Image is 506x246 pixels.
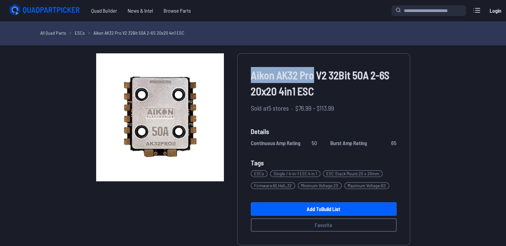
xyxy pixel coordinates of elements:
[291,103,293,113] span: ·
[251,168,270,180] a: ESCs
[487,4,503,17] a: Login
[93,29,184,36] a: Aikon AK32 Pro V2 32Bit 50A 2-6S 20x20 4in1 ESC
[86,4,122,17] a: Quad Builder
[251,218,397,232] button: Favorite
[251,182,295,189] span: Firmware : BLHeli_32
[251,159,264,167] span: Tags
[251,67,397,99] span: Aikon AK32 Pro V2 32Bit 50A 2-6S 20x20 4in1 ESC
[312,139,317,147] span: 50
[40,29,66,36] a: All Quad Parts
[96,53,224,181] img: image
[323,170,383,177] span: ESC Stack Mount : 20 x 20mm
[251,170,267,177] span: ESCs
[298,180,344,192] a: Minimum Voltage:2S
[344,182,389,189] span: Maximum Voltage : 6S
[122,4,158,17] a: News & Intel
[391,139,397,147] span: 65
[251,139,300,147] span: Continuous Amp Rating
[270,170,320,177] span: Single / 4-in-1 ESC : 4 in 1
[323,168,385,180] a: ESC Stack Mount:20 x 20mm
[251,103,289,113] span: Sold at 5 stores
[330,139,367,147] span: Burst Amp Rating
[251,126,397,136] span: Details
[75,29,85,36] a: ESCs
[251,180,298,192] a: Firmware:BLHeli_32
[251,202,397,216] a: Add toBuild List
[298,182,342,189] span: Minimum Voltage : 2S
[295,103,334,113] span: $76.99 - $113.99
[270,168,323,180] a: Single / 4-in-1 ESC:4 in 1
[158,4,196,17] a: Browse Parts
[344,180,392,192] a: Maximum Voltage:6S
